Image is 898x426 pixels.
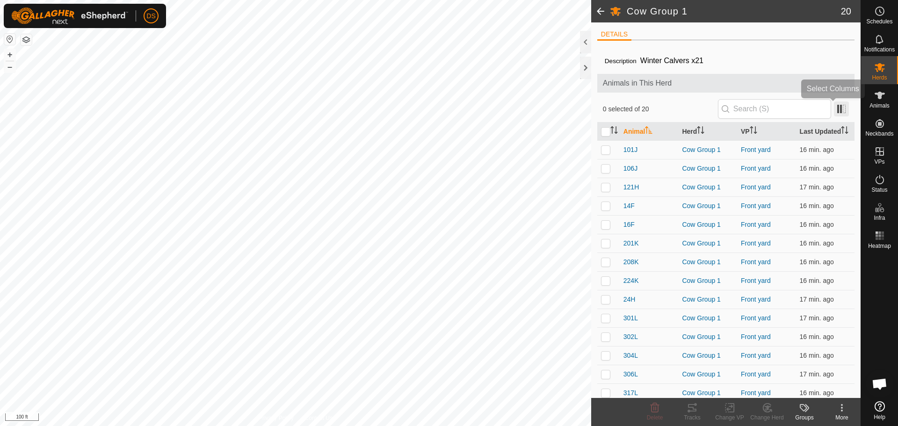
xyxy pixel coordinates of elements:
h2: Cow Group 1 [627,6,841,17]
span: 224K [623,276,639,286]
span: Sep 1, 2025, 1:01 PM [800,258,834,266]
li: DETAILS [597,29,631,41]
p-sorticon: Activate to sort [610,128,618,135]
th: Herd [678,123,737,141]
div: More [823,413,861,422]
div: Tracks [673,413,711,422]
span: Sep 1, 2025, 1:00 PM [800,183,834,191]
div: Cow Group 1 [682,164,733,173]
div: Change Herd [748,413,786,422]
span: 121H [623,182,639,192]
span: Infra [874,215,885,221]
span: 208K [623,257,639,267]
div: Cow Group 1 [682,145,733,155]
div: Cow Group 1 [682,332,733,342]
th: Animal [620,123,679,141]
p-sorticon: Activate to sort [697,128,704,135]
label: Description [605,58,637,65]
div: Cow Group 1 [682,238,733,248]
span: DS [146,11,155,21]
a: Front yard [741,183,771,191]
a: Front yard [741,314,771,322]
span: 301L [623,313,638,323]
a: Front yard [741,202,771,209]
div: Cow Group 1 [682,295,733,304]
span: Sep 1, 2025, 1:01 PM [800,277,834,284]
th: Last Updated [796,123,855,141]
span: Status [871,187,887,193]
span: Sep 1, 2025, 1:01 PM [800,333,834,340]
a: Front yard [741,296,771,303]
span: Sep 1, 2025, 1:01 PM [800,389,834,397]
input: Search (S) [718,99,831,119]
span: Animals in This Herd [603,78,849,89]
div: Cow Group 1 [682,369,733,379]
span: Sep 1, 2025, 1:01 PM [800,352,834,359]
a: Front yard [741,333,771,340]
div: Cow Group 1 [682,182,733,192]
span: Sep 1, 2025, 1:01 PM [800,202,834,209]
span: 201K [623,238,639,248]
div: Groups [786,413,823,422]
span: Schedules [866,19,892,24]
a: Front yard [741,258,771,266]
span: Sep 1, 2025, 1:01 PM [800,296,834,303]
a: Front yard [741,165,771,172]
span: Sep 1, 2025, 1:01 PM [800,221,834,228]
a: Front yard [741,277,771,284]
a: Contact Us [305,414,333,422]
span: 101J [623,145,637,155]
span: Delete [647,414,663,421]
div: Cow Group 1 [682,388,733,398]
p-sorticon: Activate to sort [645,128,652,135]
p-sorticon: Activate to sort [841,128,848,135]
span: Neckbands [865,131,893,137]
a: Front yard [741,389,771,397]
div: Cow Group 1 [682,201,733,211]
a: Front yard [741,146,771,153]
a: Open chat [866,370,894,398]
span: 304L [623,351,638,361]
span: 106J [623,164,637,173]
a: Front yard [741,370,771,378]
a: Front yard [741,239,771,247]
a: Front yard [741,221,771,228]
span: 20 [841,4,851,18]
div: Cow Group 1 [682,313,733,323]
button: – [4,61,15,72]
span: Heatmap [868,243,891,249]
span: 0 selected of 20 [603,104,718,114]
a: Help [861,397,898,424]
button: Map Layers [21,34,32,45]
span: Help [874,414,885,420]
img: Gallagher Logo [11,7,128,24]
div: Cow Group 1 [682,276,733,286]
span: 16F [623,220,635,230]
span: Sep 1, 2025, 1:01 PM [800,165,834,172]
a: Front yard [741,352,771,359]
div: Change VP [711,413,748,422]
th: VP [737,123,796,141]
div: Cow Group 1 [682,351,733,361]
span: Animals [869,103,890,108]
span: 24H [623,295,636,304]
span: 302L [623,332,638,342]
div: Cow Group 1 [682,257,733,267]
span: Sep 1, 2025, 1:01 PM [800,146,834,153]
span: Sep 1, 2025, 1:01 PM [800,239,834,247]
p-sorticon: Activate to sort [750,128,757,135]
span: Sep 1, 2025, 1:01 PM [800,314,834,322]
span: 317L [623,388,638,398]
span: Sep 1, 2025, 1:00 PM [800,370,834,378]
a: Privacy Policy [259,414,294,422]
span: 14F [623,201,635,211]
span: Winter Calvers x21 [637,53,707,68]
button: + [4,49,15,60]
span: Herds [872,75,887,80]
span: 306L [623,369,638,379]
div: Cow Group 1 [682,220,733,230]
span: Notifications [864,47,895,52]
button: Reset Map [4,34,15,45]
span: VPs [874,159,884,165]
